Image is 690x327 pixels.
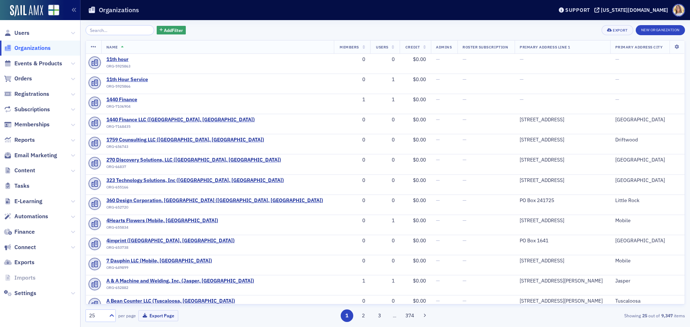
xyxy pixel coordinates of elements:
button: AddFilter [157,26,186,35]
span: 1440 Finance LLC (Lexington, AL) [106,117,255,123]
span: Admins [436,45,452,50]
div: Tuscaloosa [615,298,680,304]
span: — [520,96,524,103]
div: [STREET_ADDRESS] [520,177,605,184]
div: 0 [375,258,395,264]
a: Settings [4,289,36,297]
span: — [436,257,440,264]
div: ORG-5925863 [106,64,172,71]
div: 0 [339,157,365,163]
span: 11th hour [106,56,172,63]
div: 0 [375,157,395,163]
span: — [463,197,466,204]
span: 4imprint (Milwaukee, WI) [106,238,235,244]
div: [STREET_ADDRESS][PERSON_NAME] [520,298,605,304]
a: 4Hearts Flowers (Mobile, [GEOGRAPHIC_DATA]) [106,218,218,224]
a: Registrations [4,90,49,98]
label: per page [118,312,136,319]
div: 1 [375,76,395,83]
span: Members [340,45,359,50]
div: 0 [375,137,395,143]
strong: 9,347 [660,312,674,319]
span: $0.00 [413,177,426,183]
div: 0 [375,177,395,184]
div: ORG-7106904 [106,104,172,111]
span: — [463,277,466,284]
div: 1 [375,218,395,224]
span: — [436,116,440,123]
div: ORG-649899 [106,265,212,272]
div: ORG-66837 [106,164,281,172]
button: New Organization [636,25,685,35]
span: Credit [405,45,420,50]
div: 0 [339,197,365,204]
a: Reports [4,136,35,144]
span: 1440 Finance [106,97,172,103]
div: 0 [339,258,365,264]
span: — [463,298,466,304]
span: 323 Technology Solutions, Inc (Irondale, AL) [106,177,284,184]
button: 3 [373,309,386,322]
span: 7 Dauphin LLC (Mobile, AL) [106,258,212,264]
span: E-Learning [14,197,42,205]
div: Export [613,28,627,32]
div: PO Box 1641 [520,238,605,244]
button: Export Page [138,310,178,321]
a: Organizations [4,44,51,52]
a: Events & Products [4,60,62,67]
a: Connect [4,243,36,251]
span: $0.00 [413,237,426,244]
span: 4Hearts Flowers (Mobile, AL) [106,218,218,224]
a: Automations [4,212,48,220]
span: Settings [14,289,36,297]
div: Showing out of items [490,312,685,319]
button: [US_STATE][DOMAIN_NAME] [594,8,671,13]
span: $0.00 [413,157,426,163]
div: [GEOGRAPHIC_DATA] [615,177,680,184]
div: 1 [339,278,365,284]
div: 0 [339,56,365,63]
span: — [463,237,466,244]
span: — [463,257,466,264]
span: Connect [14,243,36,251]
span: $0.00 [413,298,426,304]
img: SailAMX [48,5,59,16]
a: SailAMX [10,5,43,17]
div: ORG-653738 [106,245,235,252]
span: — [463,177,466,183]
div: Jasper [615,278,680,284]
div: [STREET_ADDRESS][PERSON_NAME] [520,278,605,284]
a: Orders [4,75,32,83]
a: A Bean Counter LLC (Tuscaloosa, [GEOGRAPHIC_DATA]) [106,298,235,304]
span: Roster Subscription [463,45,508,50]
a: Finance [4,228,35,236]
span: — [436,277,440,284]
span: $0.00 [413,136,426,143]
a: 323 Technology Solutions, Inc ([GEOGRAPHIC_DATA], [GEOGRAPHIC_DATA]) [106,177,284,184]
span: Users [376,45,388,50]
a: E-Learning [4,197,42,205]
a: Memberships [4,121,50,129]
span: — [436,56,440,62]
button: 2 [357,309,369,322]
a: 4imprint ([GEOGRAPHIC_DATA], [GEOGRAPHIC_DATA]) [106,238,235,244]
div: [GEOGRAPHIC_DATA] [615,157,680,163]
span: — [463,136,466,143]
a: Tasks [4,182,29,190]
div: [STREET_ADDRESS] [520,117,605,123]
div: [GEOGRAPHIC_DATA] [615,117,680,123]
span: Registrations [14,90,49,98]
span: — [463,76,466,83]
div: 0 [339,238,365,244]
div: ORG-655834 [106,225,218,232]
span: $0.00 [413,96,426,103]
span: — [463,116,466,123]
span: Events & Products [14,60,62,67]
span: $0.00 [413,56,426,62]
div: 0 [375,238,395,244]
span: Memberships [14,121,50,129]
div: ORG-656743 [106,144,264,151]
span: $0.00 [413,76,426,83]
a: 1440 Finance LLC ([GEOGRAPHIC_DATA], [GEOGRAPHIC_DATA]) [106,117,255,123]
button: 374 [404,309,416,322]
